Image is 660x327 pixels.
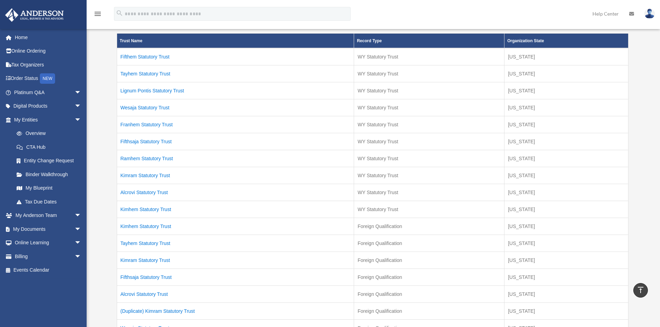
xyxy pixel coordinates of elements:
a: Tax Organizers [5,58,92,72]
td: [US_STATE] [504,252,628,269]
td: [US_STATE] [504,235,628,252]
td: Lignum Pontis Statutory Trust [117,82,354,99]
a: Entity Change Request [10,154,88,168]
td: Kimram Statutory Trust [117,252,354,269]
td: Kimhem Statutory Trust [117,218,354,235]
td: Alcrovi Statutory Trust [117,184,354,201]
td: Kimhem Statutory Trust [117,201,354,218]
a: Order StatusNEW [5,72,92,86]
td: WY Statutory Trust [354,167,504,184]
div: NEW [40,73,55,84]
td: [US_STATE] [504,48,628,65]
i: vertical_align_top [636,286,645,294]
td: [US_STATE] [504,99,628,116]
td: WY Statutory Trust [354,133,504,150]
td: [US_STATE] [504,218,628,235]
td: Tayhem Statutory Trust [117,65,354,82]
a: My Blueprint [10,181,88,195]
td: [US_STATE] [504,285,628,302]
a: Tax Due Dates [10,195,88,209]
a: Binder Walkthrough [10,167,88,181]
span: arrow_drop_down [74,249,88,264]
td: [US_STATE] [504,167,628,184]
td: WY Statutory Trust [354,184,504,201]
span: arrow_drop_down [74,236,88,250]
td: WY Statutory Trust [354,150,504,167]
td: [US_STATE] [504,201,628,218]
i: search [116,9,123,17]
th: Record Type [354,34,504,48]
td: [US_STATE] [504,133,628,150]
td: WY Statutory Trust [354,82,504,99]
td: Tayhem Statutory Trust [117,235,354,252]
td: WY Statutory Trust [354,65,504,82]
td: WY Statutory Trust [354,116,504,133]
td: [US_STATE] [504,150,628,167]
td: Kimram Statutory Trust [117,167,354,184]
span: arrow_drop_down [74,209,88,223]
td: [US_STATE] [504,82,628,99]
span: arrow_drop_down [74,113,88,127]
th: Trust Name [117,34,354,48]
td: WY Statutory Trust [354,201,504,218]
a: vertical_align_top [633,283,648,298]
td: [US_STATE] [504,302,628,319]
td: [US_STATE] [504,65,628,82]
a: Digital Productsarrow_drop_down [5,99,92,113]
td: Fifthsaja Statutory Trust [117,133,354,150]
td: [US_STATE] [504,269,628,285]
img: Anderson Advisors Platinum Portal [3,8,66,22]
td: Fifthsaja Statutory Trust [117,269,354,285]
td: Foreign Qualification [354,302,504,319]
span: arrow_drop_down [74,99,88,113]
td: WY Statutory Trust [354,48,504,65]
td: Wesaja Statutory Trust [117,99,354,116]
a: My Anderson Teamarrow_drop_down [5,209,92,222]
td: Alcrovi Statutory Trust [117,285,354,302]
td: Foreign Qualification [354,285,504,302]
td: Franhem Statutory Trust [117,116,354,133]
i: menu [94,10,102,18]
span: arrow_drop_down [74,222,88,236]
a: CTA Hub [10,140,88,154]
td: [US_STATE] [504,184,628,201]
a: My Documentsarrow_drop_down [5,222,92,236]
img: User Pic [644,9,655,19]
a: My Entitiesarrow_drop_down [5,113,88,127]
td: Foreign Qualification [354,252,504,269]
a: Overview [10,127,85,140]
td: WY Statutory Trust [354,99,504,116]
td: (Duplicate) Kimram Statutory Trust [117,302,354,319]
a: menu [94,12,102,18]
td: Foreign Qualification [354,218,504,235]
a: Events Calendar [5,263,92,277]
a: Platinum Q&Aarrow_drop_down [5,85,92,99]
a: Online Learningarrow_drop_down [5,236,92,250]
a: Online Ordering [5,44,92,58]
th: Organization State [504,34,628,48]
span: arrow_drop_down [74,85,88,100]
a: Home [5,30,92,44]
td: Fifthem Statutory Trust [117,48,354,65]
td: Foreign Qualification [354,269,504,285]
td: [US_STATE] [504,116,628,133]
td: Foreign Qualification [354,235,504,252]
td: Ramhem Statutory Trust [117,150,354,167]
a: Billingarrow_drop_down [5,249,92,263]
